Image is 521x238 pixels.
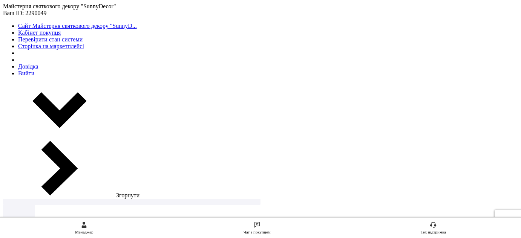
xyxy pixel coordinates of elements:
[18,29,61,36] a: Кабінет покупця
[18,70,34,76] a: Вийти
[18,43,84,49] a: Сторінка на маркетплейсі
[18,36,83,43] a: Перевірити стан системи
[3,192,139,198] span: Згорнути
[244,230,271,234] div: Чат з покупцем
[18,23,137,29] a: Сайт Майстерня святкового декору "SunnyD...
[421,230,446,234] div: Тех підтримка
[18,63,38,70] a: Довідка
[75,230,93,234] div: Менеджер
[3,10,518,17] div: Ваш ID: 2290049
[3,3,116,9] span: Майстерня святкового декору "SunnyDecor"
